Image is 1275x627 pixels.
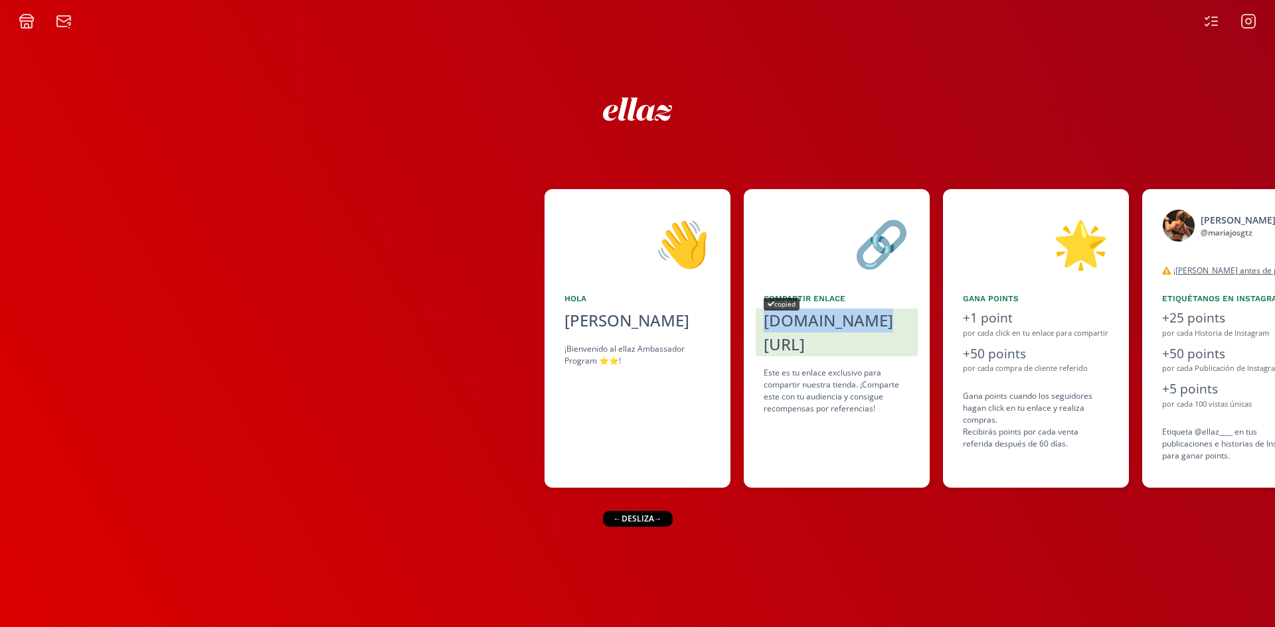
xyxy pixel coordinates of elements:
[564,309,711,332] div: [PERSON_NAME]
[963,209,1109,277] div: 🌟
[764,293,910,305] div: Compartir Enlace
[764,298,800,311] div: copied
[963,293,1109,305] div: Gana points
[764,309,910,356] div: [DOMAIN_NAME][URL]
[564,209,711,277] div: 👋
[963,328,1109,339] div: por cada click en tu enlace para compartir
[564,293,711,305] div: Hola
[963,390,1109,450] div: Gana points cuando los seguidores hagan click en tu enlace y realiza compras . Recibirás points p...
[764,367,910,415] div: Este es tu enlace exclusivo para compartir nuestra tienda. ¡Comparte este con tu audiencia y cons...
[1162,209,1195,242] img: 525050199_18512760718046805_4512899896718383322_n.jpg
[963,309,1109,328] div: +1 point
[564,343,711,367] div: ¡Bienvenido al ellaz Ambassador Program ⭐️⭐️!
[963,363,1109,374] div: por cada compra de cliente referido
[603,98,673,121] img: ew9eVGDHp6dD
[603,511,673,527] div: ← desliza →
[963,344,1109,364] div: +50 points
[764,209,910,277] div: 🔗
